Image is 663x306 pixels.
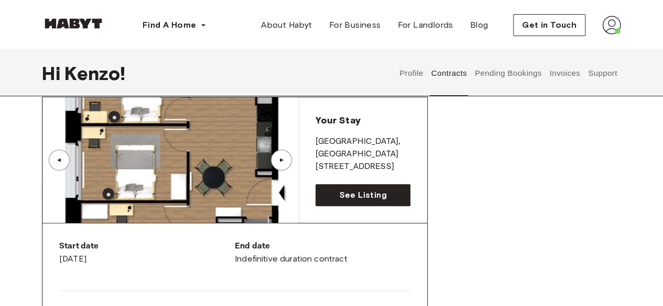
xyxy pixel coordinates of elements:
[321,15,389,36] a: For Business
[586,50,618,96] button: Support
[276,157,287,163] div: ▲
[134,15,215,36] button: Find A Home
[398,50,425,96] button: Profile
[397,19,453,31] span: For Landlords
[548,50,581,96] button: Invoices
[42,62,64,84] span: Hi
[522,19,577,31] span: Get in Touch
[316,115,360,126] span: Your Stay
[43,97,299,223] img: Image of the room
[59,240,235,253] p: Start date
[235,240,410,253] p: End date
[470,19,488,31] span: Blog
[462,15,497,36] a: Blog
[261,19,312,31] span: About Habyt
[430,50,468,96] button: Contracts
[389,15,461,36] a: For Landlords
[316,184,410,206] a: See Listing
[143,19,196,31] span: Find A Home
[339,189,386,201] span: See Listing
[42,18,105,29] img: Habyt
[316,161,410,173] p: [STREET_ADDRESS]
[602,16,621,35] img: avatar
[253,15,320,36] a: About Habyt
[473,50,543,96] button: Pending Bookings
[513,14,585,36] button: Get in Touch
[59,240,235,265] div: [DATE]
[329,19,381,31] span: For Business
[235,240,410,265] div: Indefinitive duration contract
[316,135,410,161] p: [GEOGRAPHIC_DATA] , [GEOGRAPHIC_DATA]
[54,157,64,163] div: ▲
[396,50,621,96] div: user profile tabs
[64,62,125,84] span: Kenzo !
